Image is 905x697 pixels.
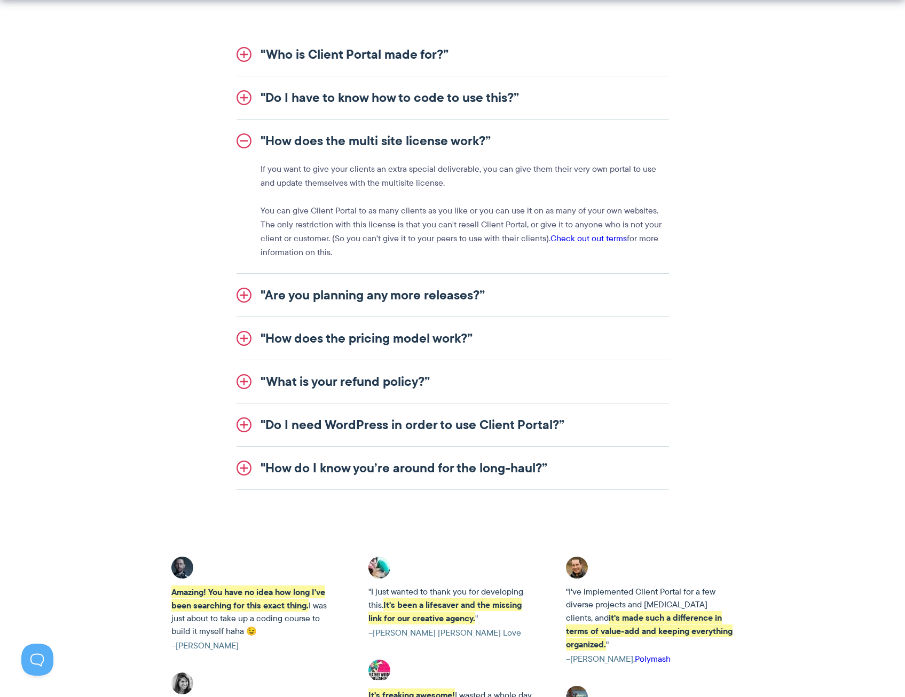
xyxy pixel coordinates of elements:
cite: –[PERSON_NAME] [171,639,339,652]
p: If you want to give your clients an extra special deliverable, you can give them their very own p... [261,162,669,190]
p: "I just wanted to thank you for developing this. " [368,585,536,625]
strong: It's been a lifesaver and the missing link for our creative agency. [368,598,522,624]
img: Heather Woods Client Portal testimonial [368,660,390,682]
img: Client Portal testimonial - Adrian C [171,557,193,579]
cite: –[PERSON_NAME] [PERSON_NAME] Love [368,627,536,639]
strong: it's made such a difference in terms of value-add and keeping everything organized. [566,611,733,651]
a: "Who is Client Portal made for?” [237,33,669,76]
a: "Do I have to know how to code to use this?” [237,76,669,119]
a: "Do I need WordPress in order to use Client Portal?” [237,403,669,446]
a: Polymash [635,653,671,665]
a: "How does the multi site license work?” [237,120,669,162]
p: "I've implemented Client Portal for a few diverse projects and [MEDICAL_DATA] clients, and " [566,585,734,651]
cite: –[PERSON_NAME], [566,653,734,666]
a: "How do I know you’re around for the long-haul?” [237,447,669,489]
a: "Are you planning any more releases?” [237,274,669,316]
img: Client Portal testimonial [171,672,193,694]
p: I was just about to take up a coding course to build it myself haha 😉 [171,585,339,638]
iframe: Toggle Customer Support [21,644,53,676]
p: You can give Client Portal to as many clients as you like or you can use it on as many of your ow... [261,204,669,259]
a: "What is your refund policy?” [237,360,669,403]
strong: Amazing! You have no idea how long I've been searching for this exact thing. [171,585,325,612]
a: "How does the pricing model work?” [237,317,669,360]
a: Check out out terms [550,232,627,244]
